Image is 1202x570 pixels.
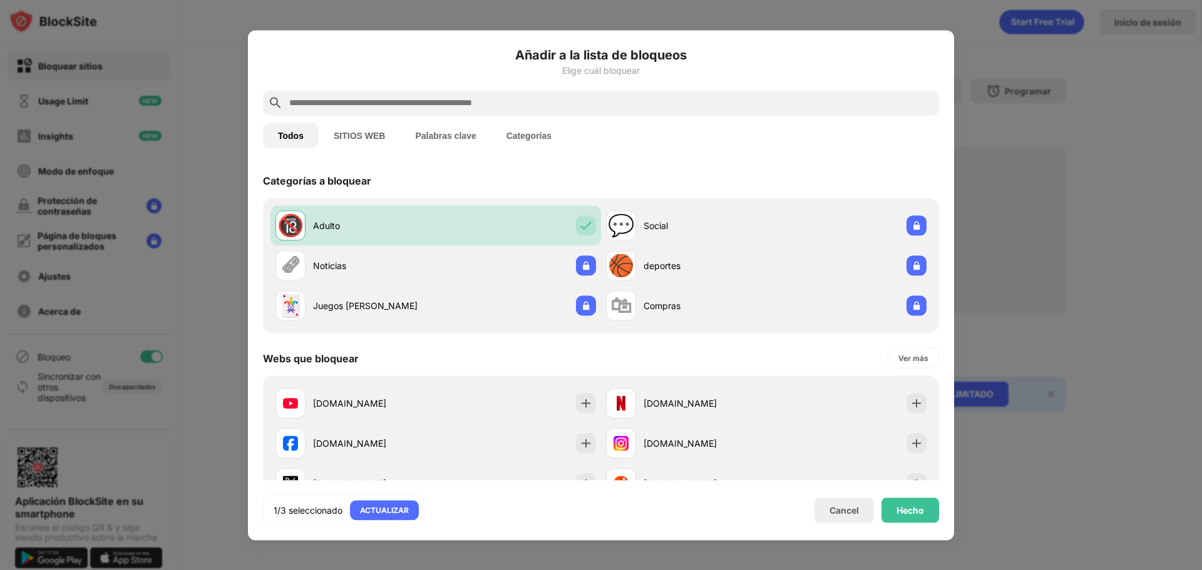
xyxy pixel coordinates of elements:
[644,219,766,232] div: Social
[263,123,319,148] button: Todos
[277,213,304,238] div: 🔞
[644,437,766,450] div: [DOMAIN_NAME]
[313,437,436,450] div: [DOMAIN_NAME]
[614,435,629,450] img: favicons
[283,476,298,491] img: favicons
[313,477,436,490] div: [DOMAIN_NAME]
[283,435,298,450] img: favicons
[319,123,400,148] button: SITIOS WEB
[614,476,629,491] img: favicons
[263,45,939,64] h6: Añadir a la lista de bloqueos
[644,259,766,272] div: deportes
[277,293,304,318] div: 🃏
[263,174,371,186] div: Categorías a bloquear
[360,504,409,516] div: ACTUALIZAR
[313,299,436,312] div: Juegos [PERSON_NAME]
[608,213,634,238] div: 💬
[313,219,436,232] div: Adulto
[263,352,359,364] div: Webs que bloquear
[614,395,629,410] img: favicons
[896,505,924,515] div: Hecho
[268,95,283,110] img: search.svg
[644,477,766,490] div: [DOMAIN_NAME]
[491,123,567,148] button: Categorías
[274,504,342,516] div: 1/3 seleccionado
[280,253,301,278] div: 🗞
[644,397,766,410] div: [DOMAIN_NAME]
[608,253,634,278] div: 🏀
[898,352,928,364] div: Ver más
[313,397,436,410] div: [DOMAIN_NAME]
[263,65,939,75] div: Elige cuál bloquear
[830,505,859,516] div: Cancel
[283,395,298,410] img: favicons
[644,299,766,312] div: Compras
[610,293,632,318] div: 🛍
[400,123,491,148] button: Palabras clave
[313,259,436,272] div: Noticias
